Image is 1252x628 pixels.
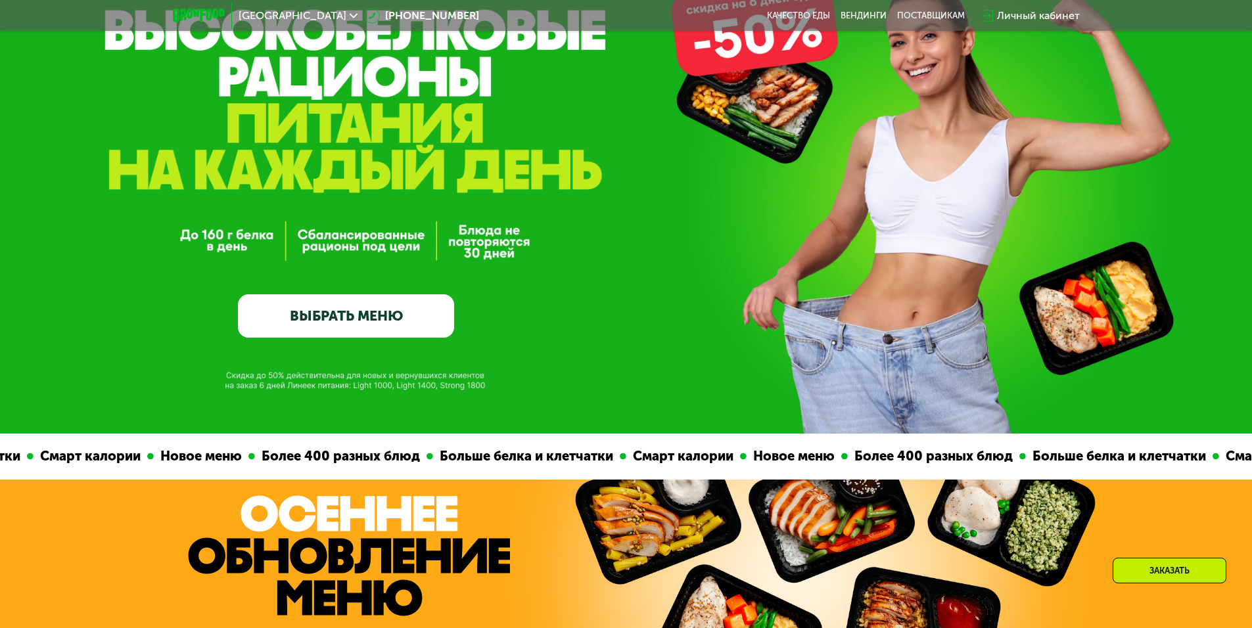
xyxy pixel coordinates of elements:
[238,294,454,338] a: ВЫБРАТЬ МЕНЮ
[32,446,145,466] div: Смарт калории
[997,8,1080,24] div: Личный кабинет
[152,446,246,466] div: Новое меню
[364,8,479,24] a: [PHONE_NUMBER]
[1113,558,1226,583] div: Заказать
[253,446,425,466] div: Более 400 разных блюд
[767,11,830,21] a: Качество еды
[846,446,1017,466] div: Более 400 разных блюд
[897,11,965,21] div: поставщикам
[841,11,887,21] a: Вендинги
[1024,446,1211,466] div: Больше белка и клетчатки
[239,11,346,21] span: [GEOGRAPHIC_DATA]
[624,446,738,466] div: Смарт калории
[745,446,839,466] div: Новое меню
[431,446,618,466] div: Больше белка и клетчатки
